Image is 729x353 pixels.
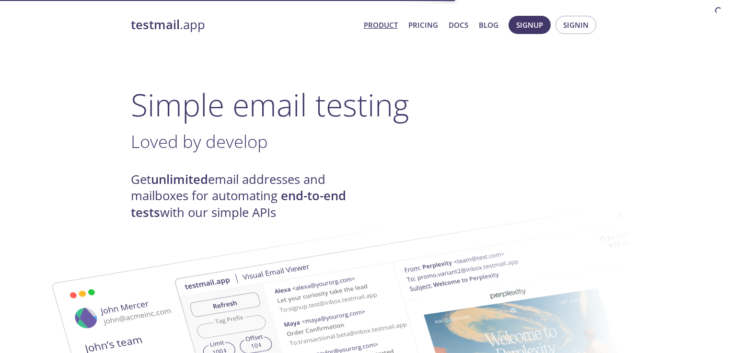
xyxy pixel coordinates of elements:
strong: testmail [131,16,180,33]
h1: Simple email testing [131,86,599,123]
a: Product [364,19,398,31]
strong: unlimited [151,171,208,188]
span: Loved by develop [131,129,268,153]
a: Docs [449,19,468,31]
button: Signup [509,16,551,34]
button: Signin [555,16,596,34]
span: Signup [516,19,543,31]
a: Pricing [408,19,438,31]
h4: Get email addresses and mailboxes for automating with our simple APIs [131,171,365,221]
strong: end-to-end tests [131,187,346,220]
span: Signin [563,19,589,31]
a: Blog [479,19,498,31]
a: testmail.app [131,17,356,33]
